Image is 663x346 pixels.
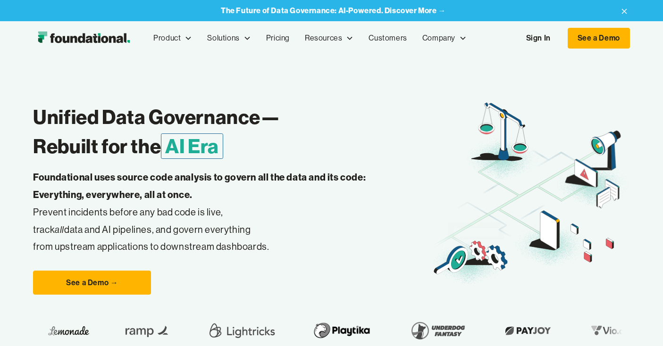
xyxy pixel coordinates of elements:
img: Foundational Logo [33,29,134,48]
em: all [55,223,64,235]
iframe: Chat Widget [616,301,663,346]
a: The Future of Data Governance: AI-Powered. Discover More → [221,6,446,15]
a: Customers [361,23,414,54]
img: Playtika [303,317,370,344]
a: See a Demo [568,28,630,49]
div: Resources [297,23,361,54]
img: Lemonade [43,323,84,338]
a: See a Demo → [33,271,151,295]
a: Sign In [517,28,560,48]
img: Payjoy [495,323,551,338]
a: Pricing [259,23,297,54]
div: Company [415,23,474,54]
div: Solutions [207,32,239,44]
span: AI Era [161,133,223,159]
img: Ramp [114,317,171,344]
a: home [33,29,134,48]
div: Resources [305,32,342,44]
img: Underdog Fantasy [401,317,465,344]
img: Vio.com [581,323,636,338]
h1: Unified Data Governance— Rebuilt for the [33,102,431,161]
div: Company [422,32,455,44]
div: Product [153,32,181,44]
img: Lightricks [201,317,273,344]
strong: Foundational uses source code analysis to govern all the data and its code: Everything, everywher... [33,171,366,200]
p: Prevent incidents before any bad code is live, track data and AI pipelines, and govern everything... [33,169,395,255]
div: Solutions [200,23,258,54]
div: Product [146,23,200,54]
